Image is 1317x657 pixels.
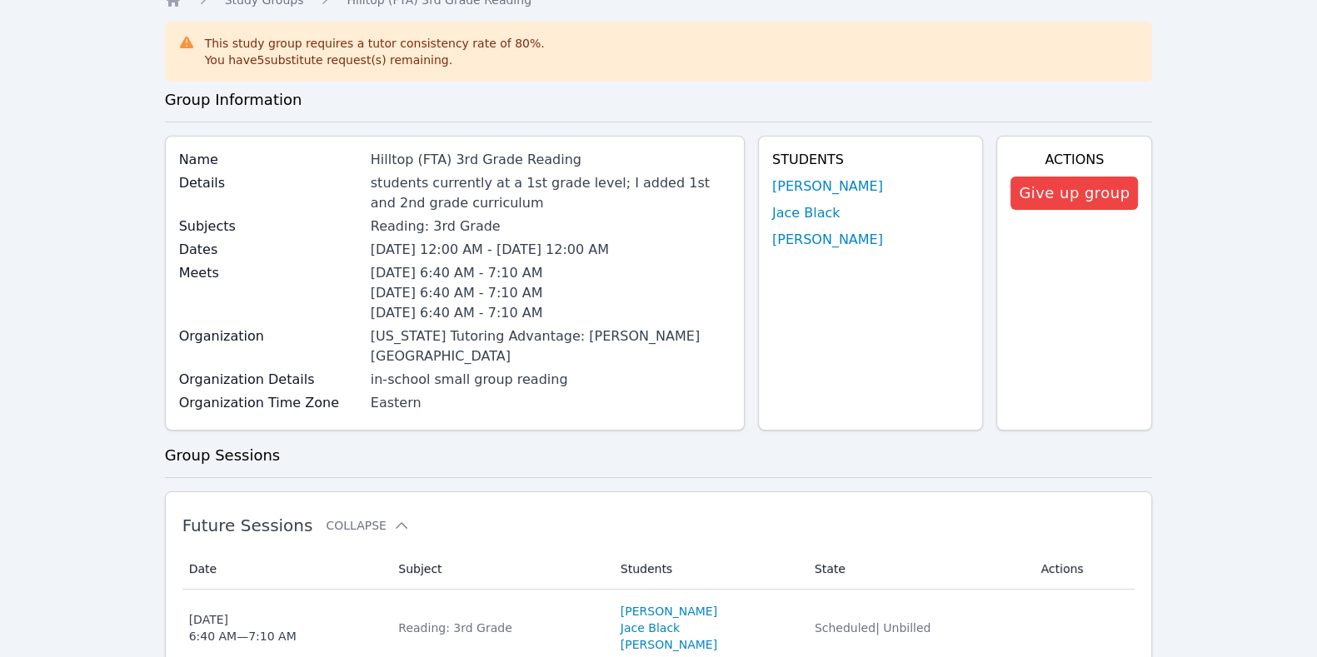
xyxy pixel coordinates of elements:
[165,88,1153,112] h3: Group Information
[621,636,717,653] a: [PERSON_NAME]
[205,52,545,68] div: You have 5 substitute request(s) remaining.
[398,620,600,636] div: Reading: 3rd Grade
[371,217,731,236] div: Reading: 3rd Grade
[371,393,731,413] div: Eastern
[179,150,361,170] label: Name
[371,283,731,303] li: [DATE] 6:40 AM - 7:10 AM
[805,549,1031,590] th: State
[772,230,883,250] a: [PERSON_NAME]
[371,263,731,283] li: [DATE] 6:40 AM - 7:10 AM
[205,35,545,68] div: This study group requires a tutor consistency rate of 80 %.
[182,515,313,535] span: Future Sessions
[179,370,361,390] label: Organization Details
[772,177,883,197] a: [PERSON_NAME]
[179,173,361,193] label: Details
[371,173,731,213] div: students currently at a 1st grade level; I added 1st and 2nd grade curriculum
[388,549,610,590] th: Subject
[1010,150,1138,170] h4: Actions
[179,263,361,283] label: Meets
[1031,549,1135,590] th: Actions
[611,549,805,590] th: Students
[371,150,731,170] div: Hilltop (FTA) 3rd Grade Reading
[371,241,609,257] span: [DATE] 12:00 AM - [DATE] 12:00 AM
[179,217,361,236] label: Subjects
[165,444,1153,467] h3: Group Sessions
[179,326,361,346] label: Organization
[182,549,389,590] th: Date
[1010,177,1138,210] button: Give up group
[371,303,731,323] li: [DATE] 6:40 AM - 7:10 AM
[371,326,731,366] div: [US_STATE] Tutoring Advantage: [PERSON_NAME][GEOGRAPHIC_DATA]
[772,150,969,170] h4: Students
[179,240,361,260] label: Dates
[772,203,841,223] a: Jace Black
[179,393,361,413] label: Organization Time Zone
[371,370,731,390] div: in-school small group reading
[815,621,931,635] span: Scheduled | Unbilled
[621,620,680,636] a: Jace Black
[326,517,409,534] button: Collapse
[189,611,297,645] div: [DATE] 6:40 AM — 7:10 AM
[621,603,717,620] a: [PERSON_NAME]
